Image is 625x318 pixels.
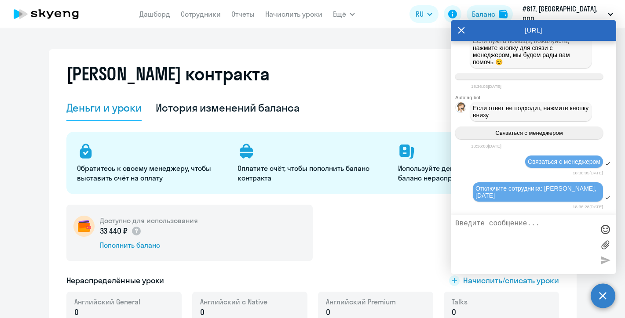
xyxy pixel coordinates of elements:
a: Сотрудники [181,10,221,18]
span: Связаться с менеджером [495,130,563,136]
img: wallet-circle.png [73,216,95,237]
label: Лимит 10 файлов [599,238,612,251]
h5: Нераспределённые уроки [66,275,164,286]
time: 18:36:28[DATE] [573,204,603,209]
img: bot avatar [456,102,467,115]
span: Ещё [333,9,346,19]
h5: Доступно для использования [100,216,198,225]
a: Отчеты [231,10,255,18]
span: 0 [200,307,205,318]
button: #617, [GEOGRAPHIC_DATA], ООО [518,4,618,25]
span: 0 [326,307,330,318]
button: Балансbalance [467,5,513,23]
time: 18:36:03[DATE] [471,144,501,148]
span: Английский с Native [200,297,267,307]
div: История изменений баланса [156,101,300,115]
span: RU [416,9,424,19]
span: 0 [74,307,79,318]
span: 0 [452,307,456,318]
h2: [PERSON_NAME] контракта [66,63,270,84]
img: balance [499,10,508,18]
div: Autofaq bot [455,95,616,100]
a: Дашборд [139,10,170,18]
div: Деньги и уроки [66,101,142,115]
button: Связаться с менеджером [455,126,603,139]
div: Баланс [472,9,495,19]
p: Оплатите счёт, чтобы пополнить баланс контракта [238,163,387,183]
p: 33 440 ₽ [100,225,142,237]
p: Используйте деньги, чтобы начислять на баланс нераспределённые уроки [398,163,548,183]
button: Ещё [333,5,355,23]
button: RU [409,5,439,23]
span: Связаться с менеджером [528,158,600,165]
span: Английский Premium [326,297,396,307]
span: Английский General [74,297,140,307]
time: 18:36:05[DATE] [573,170,603,175]
a: Начислить уроки [265,10,322,18]
span: Если ответ не подходит, нажмите кнопку внизу [473,105,590,119]
p: Обратитесь к своему менеджеру, чтобы выставить счёт на оплату [77,163,227,183]
p: #617, [GEOGRAPHIC_DATA], ООО [523,4,604,25]
span: Начислить/списать уроки [463,275,559,286]
span: Отключите сотрудника: [PERSON_NAME], [DATE] [475,185,598,199]
span: Talks [452,297,468,307]
div: Пополнить баланс [100,240,198,250]
time: 18:36:03[DATE] [471,84,501,89]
